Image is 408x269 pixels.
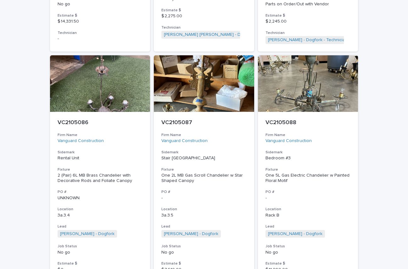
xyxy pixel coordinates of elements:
[161,207,247,212] h3: Location
[265,133,351,138] h3: Firm Name
[265,207,351,212] h3: Location
[161,119,247,126] p: VC2105087
[265,150,351,155] h3: Sidemark
[58,19,143,24] p: $ 14,331.50
[161,25,247,30] h3: Technician
[265,167,351,172] h3: Fixture
[161,133,247,138] h3: Firm Name
[58,119,143,126] p: VC2105086
[265,138,312,144] a: Vanguard Construction
[265,19,351,24] p: $ 2,245.00
[265,244,351,249] h3: Job Status
[58,261,143,266] h3: Estimate $
[265,119,351,126] p: VC2105088
[265,189,351,195] h3: PO #
[265,2,351,7] p: Parts on Order/Out with Vendor
[58,133,143,138] h3: Firm Name
[58,207,143,212] h3: Location
[58,167,143,172] h3: Fixture
[161,8,247,13] h3: Estimate $
[161,138,208,144] a: Vanguard Construction
[268,231,322,237] a: [PERSON_NAME] - Dogfork
[265,173,351,184] div: One 5L Gas Electric Chandelier w Painted Floral Motif
[161,261,247,266] h3: Estimate $
[265,156,351,161] p: Bedroom #3
[58,150,143,155] h3: Sidemark
[161,195,247,201] p: -
[58,156,143,161] p: Rental Unit
[268,37,348,43] a: [PERSON_NAME] - Dogfork - Technician
[58,138,104,144] a: Vanguard Construction
[58,213,143,218] p: 3a.3.4
[58,13,143,18] h3: Estimate $
[161,173,247,184] div: One 2L MB Gas Scroll Chandelier w Star Shaped Canopy
[265,224,351,229] h3: Lead
[161,150,247,155] h3: Sidemark
[161,167,247,172] h3: Fixture
[265,13,351,18] h3: Estimate $
[164,32,279,37] a: [PERSON_NAME] [PERSON_NAME] - Dogfork - Technician
[58,30,143,36] h3: Technician
[161,244,247,249] h3: Job Status
[58,224,143,229] h3: Lead
[58,250,143,255] p: No go
[265,30,351,36] h3: Technician
[58,195,143,201] p: UNKNOWN
[60,231,115,237] a: [PERSON_NAME] - Dogfork
[265,250,351,255] p: No go
[161,189,247,195] h3: PO #
[265,261,351,266] h3: Estimate $
[164,231,218,237] a: [PERSON_NAME] - Dogfork
[58,36,143,41] p: -
[161,213,247,218] p: 3a.3.5
[58,189,143,195] h3: PO #
[58,173,143,184] div: 2 (Pair) 6L MB Brass Chandelier with Decorative Rods and Foliate Canopy
[161,156,247,161] p: Stair [GEOGRAPHIC_DATA]
[58,244,143,249] h3: Job Status
[265,195,351,201] p: -
[161,14,247,19] p: $ 2,275.00
[161,224,247,229] h3: Lead
[265,213,351,218] p: Rack B
[161,250,247,255] p: No go
[58,2,143,7] p: No go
